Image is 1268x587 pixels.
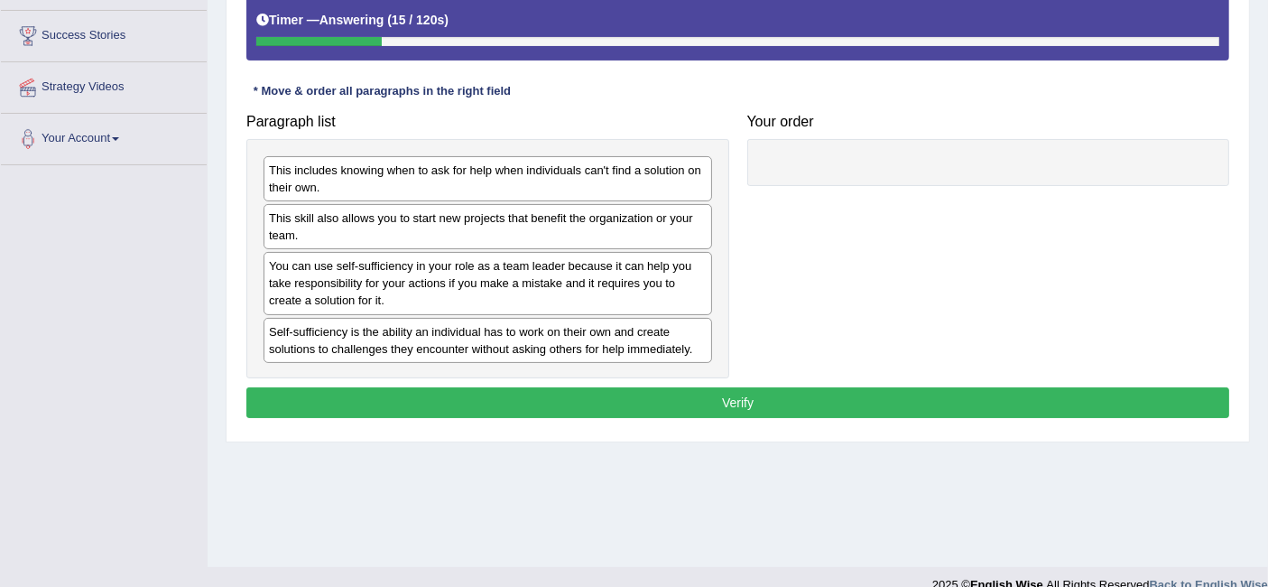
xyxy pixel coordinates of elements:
h5: Timer — [256,14,449,27]
a: Your Account [1,114,207,159]
b: 15 / 120s [392,13,444,27]
div: Self-sufficiency is the ability an individual has to work on their own and create solutions to ch... [264,318,712,363]
div: * Move & order all paragraphs in the right field [246,83,518,100]
a: Strategy Videos [1,62,207,107]
button: Verify [246,387,1229,418]
h4: Your order [747,114,1230,130]
div: You can use self-sufficiency in your role as a team leader because it can help you take responsib... [264,252,712,314]
a: Success Stories [1,11,207,56]
b: ( [387,13,392,27]
div: This skill also allows you to start new projects that benefit the organization or your team. [264,204,712,249]
h4: Paragraph list [246,114,729,130]
b: ) [444,13,449,27]
b: Answering [319,13,384,27]
div: This includes knowing when to ask for help when individuals can't find a solution on their own. [264,156,712,201]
